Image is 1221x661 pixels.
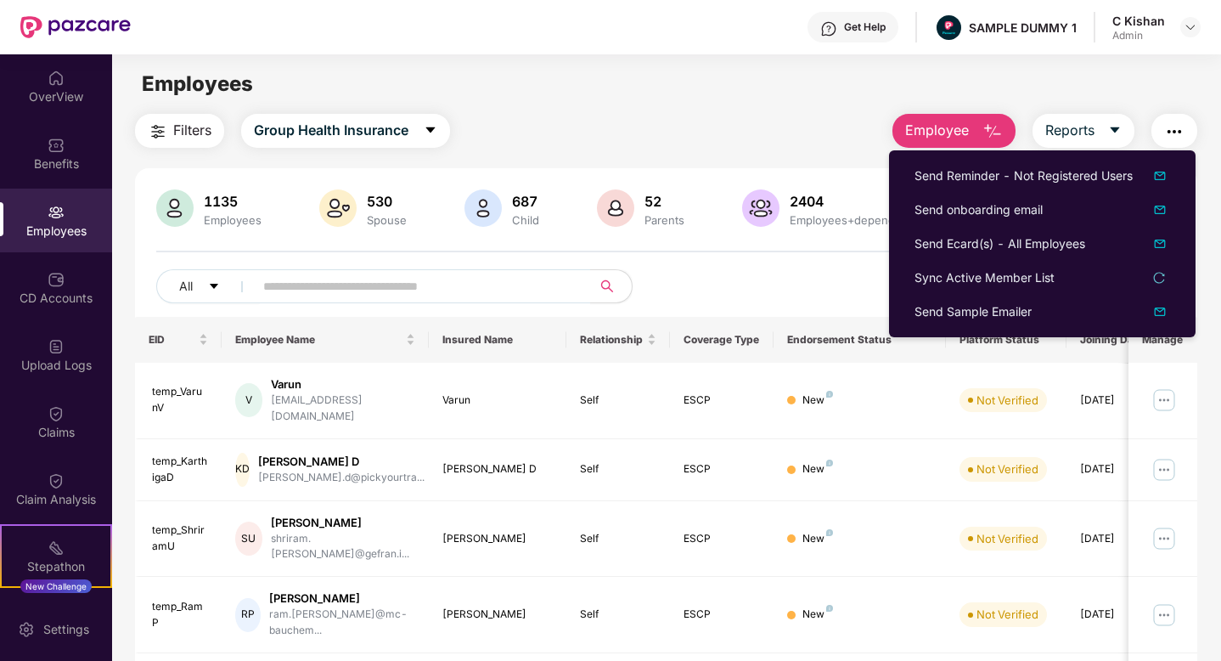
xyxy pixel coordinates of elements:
div: ESCP [684,461,760,477]
div: [PERSON_NAME] D [258,454,425,470]
div: Self [580,607,656,623]
div: Varun [271,376,414,393]
div: Self [580,531,656,547]
img: svg+xml;base64,PHN2ZyB4bWxucz0iaHR0cDovL3d3dy53My5vcmcvMjAwMC9zdmciIHhtbG5zOnhsaW5rPSJodHRwOi8vd3... [597,189,634,227]
img: dropDownIcon [1150,234,1170,254]
span: reload [1153,272,1165,284]
div: New Challenge [20,579,92,593]
img: svg+xml;base64,PHN2ZyBpZD0iVXBsb2FkX0xvZ3MiIGRhdGEtbmFtZT0iVXBsb2FkIExvZ3MiIHhtbG5zPSJodHRwOi8vd3... [48,338,65,355]
img: svg+xml;base64,PHN2ZyB4bWxucz0iaHR0cDovL3d3dy53My5vcmcvMjAwMC9zdmciIHdpZHRoPSIyMSIgaGVpZ2h0PSIyMC... [48,540,65,556]
div: SU [235,522,262,556]
img: svg+xml;base64,PHN2ZyB4bWxucz0iaHR0cDovL3d3dy53My5vcmcvMjAwMC9zdmciIHhtbG5zOnhsaW5rPSJodHRwOi8vd3... [982,121,1003,142]
div: [DATE] [1080,461,1156,477]
img: svg+xml;base64,PHN2ZyB4bWxucz0iaHR0cDovL3d3dy53My5vcmcvMjAwMC9zdmciIHhtbG5zOnhsaW5rPSJodHRwOi8vd3... [319,189,357,227]
div: New [802,393,833,409]
div: [PERSON_NAME] [271,515,414,531]
img: svg+xml;base64,PHN2ZyB4bWxucz0iaHR0cDovL3d3dy53My5vcmcvMjAwMC9zdmciIHhtbG5zOnhsaW5rPSJodHRwOi8vd3... [1150,302,1170,322]
div: Send Ecard(s) - All Employees [914,234,1085,253]
div: New [802,607,833,623]
div: Endorsement Status [787,333,932,347]
img: New Pazcare Logo [20,16,131,38]
th: Employee Name [222,317,429,363]
img: svg+xml;base64,PHN2ZyBpZD0iQ2xhaW0iIHhtbG5zPSJodHRwOi8vd3d3LnczLm9yZy8yMDAwL3N2ZyIgd2lkdGg9IjIwIi... [48,405,65,422]
span: Group Health Insurance [254,120,408,141]
div: Admin [1112,29,1165,42]
div: Not Verified [976,530,1038,547]
button: Allcaret-down [156,269,260,303]
div: temp_VarunV [152,384,208,416]
div: Send Sample Emailer [914,302,1032,321]
img: dropDownIcon [1150,200,1170,220]
button: Employee [892,114,1016,148]
div: temp_RamP [152,599,208,631]
th: Relationship [566,317,670,363]
div: shriram.[PERSON_NAME]@gefran.i... [271,531,414,563]
div: Not Verified [976,392,1038,409]
img: svg+xml;base64,PHN2ZyB4bWxucz0iaHR0cDovL3d3dy53My5vcmcvMjAwMC9zdmciIHhtbG5zOnhsaW5rPSJodHRwOi8vd3... [742,189,779,227]
span: Relationship [580,333,644,347]
div: [DATE] [1080,607,1156,623]
div: Send Reminder - Not Registered Users [914,167,1133,185]
img: svg+xml;base64,PHN2ZyBpZD0iU2V0dGluZy0yMHgyMCIgeG1sbnM9Imh0dHA6Ly93d3cudzMub3JnLzIwMDAvc3ZnIiB3aW... [18,621,35,638]
span: All [179,277,193,296]
div: 1135 [200,193,265,210]
img: svg+xml;base64,PHN2ZyBpZD0iQmVuZWZpdHMiIHhtbG5zPSJodHRwOi8vd3d3LnczLm9yZy8yMDAwL3N2ZyIgd2lkdGg9Ij... [48,137,65,154]
span: search [590,280,623,293]
img: dropDownIcon [1150,166,1170,186]
div: Spouse [363,213,410,227]
div: [PERSON_NAME] D [442,461,554,477]
div: Child [509,213,543,227]
img: svg+xml;base64,PHN2ZyBpZD0iRHJvcGRvd24tMzJ4MzIiIHhtbG5zPSJodHRwOi8vd3d3LnczLm9yZy8yMDAwL3N2ZyIgd2... [1184,20,1197,34]
div: Employees+dependents [786,213,921,227]
div: Send onboarding email [914,201,1043,219]
div: Stepathon [2,558,110,575]
button: Group Health Insurancecaret-down [241,114,450,148]
div: Not Verified [976,460,1038,477]
div: 52 [641,193,688,210]
div: [PERSON_NAME] [442,531,554,547]
div: New [802,531,833,547]
div: New [802,461,833,477]
div: Settings [38,621,94,638]
span: Reports [1045,120,1094,141]
span: Employees [142,71,253,96]
div: [DATE] [1080,393,1156,409]
img: manageButton [1151,602,1178,629]
span: Employee [905,120,969,141]
span: caret-down [208,280,220,294]
div: ESCP [684,531,760,547]
img: manageButton [1151,456,1178,483]
div: 530 [363,193,410,210]
span: Filters [173,120,211,141]
div: [PERSON_NAME] [442,607,554,623]
img: svg+xml;base64,PHN2ZyB4bWxucz0iaHR0cDovL3d3dy53My5vcmcvMjAwMC9zdmciIHdpZHRoPSI4IiBoZWlnaHQ9IjgiIH... [826,391,833,398]
img: svg+xml;base64,PHN2ZyBpZD0iQ0RfQWNjb3VudHMiIGRhdGEtbmFtZT0iQ0QgQWNjb3VudHMiIHhtbG5zPSJodHRwOi8vd3... [48,271,65,288]
span: Employee Name [235,333,402,347]
img: svg+xml;base64,PHN2ZyBpZD0iSG9tZSIgeG1sbnM9Imh0dHA6Ly93d3cudzMub3JnLzIwMDAvc3ZnIiB3aWR0aD0iMjAiIG... [48,70,65,87]
div: 687 [509,193,543,210]
div: ram.[PERSON_NAME]@mc-bauchem... [269,607,414,639]
th: EID [135,317,222,363]
img: svg+xml;base64,PHN2ZyB4bWxucz0iaHR0cDovL3d3dy53My5vcmcvMjAwMC9zdmciIHdpZHRoPSI4IiBoZWlnaHQ9IjgiIH... [826,605,833,612]
span: EID [149,333,195,347]
th: Coverage Type [670,317,774,363]
div: Self [580,461,656,477]
img: svg+xml;base64,PHN2ZyB4bWxucz0iaHR0cDovL3d3dy53My5vcmcvMjAwMC9zdmciIHhtbG5zOnhsaW5rPSJodHRwOi8vd3... [464,189,502,227]
span: caret-down [1108,123,1122,138]
button: Filters [135,114,224,148]
button: search [590,269,633,303]
div: ESCP [684,393,760,409]
div: ESCP [684,607,760,623]
div: SAMPLE DUMMY 1 [969,20,1077,36]
img: manageButton [1151,525,1178,552]
img: svg+xml;base64,PHN2ZyB4bWxucz0iaHR0cDovL3d3dy53My5vcmcvMjAwMC9zdmciIHdpZHRoPSI4IiBoZWlnaHQ9IjgiIH... [826,529,833,536]
div: temp_ShriramU [152,523,208,555]
div: Get Help [844,20,886,34]
div: [PERSON_NAME] [269,590,414,607]
img: svg+xml;base64,PHN2ZyB4bWxucz0iaHR0cDovL3d3dy53My5vcmcvMjAwMC9zdmciIHhtbG5zOnhsaW5rPSJodHRwOi8vd3... [156,189,194,227]
div: 2404 [786,193,921,210]
div: Varun [442,393,554,409]
span: caret-down [424,123,437,138]
button: Reportscaret-down [1033,114,1134,148]
img: svg+xml;base64,PHN2ZyBpZD0iQ2xhaW0iIHhtbG5zPSJodHRwOi8vd3d3LnczLm9yZy8yMDAwL3N2ZyIgd2lkdGg9IjIwIi... [48,472,65,489]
